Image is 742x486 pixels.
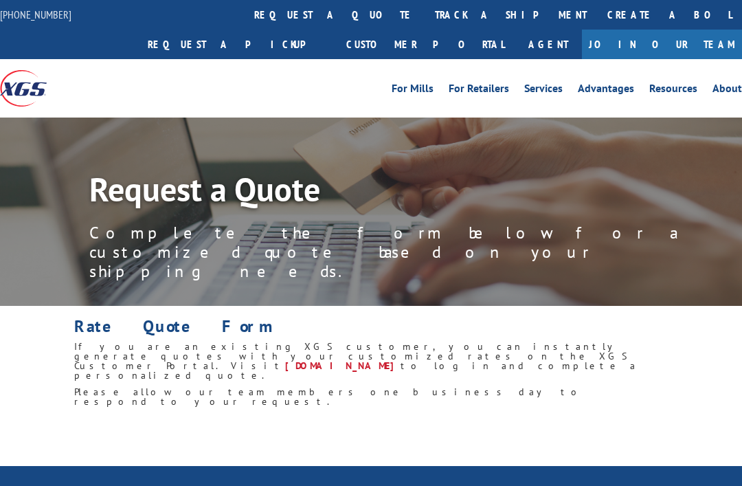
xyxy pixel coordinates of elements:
h6: Please allow our team members one business day to respond to your request. [74,387,668,413]
a: Request a pickup [137,30,336,59]
a: For Mills [392,83,434,98]
a: Resources [649,83,697,98]
a: [DOMAIN_NAME] [285,360,401,372]
h1: Request a Quote [89,173,708,212]
a: Advantages [578,83,634,98]
span: If you are an existing XGS customer, you can instantly generate quotes with your customized rates... [74,340,631,372]
h1: Rate Quote Form [74,318,668,342]
a: Services [524,83,563,98]
span: to log in and complete a personalized quote. [74,360,638,382]
a: About [712,83,742,98]
a: Agent [515,30,582,59]
p: Complete the form below for a customized quote based on your shipping needs. [89,223,708,281]
a: Customer Portal [336,30,515,59]
a: For Retailers [449,83,509,98]
a: Join Our Team [582,30,742,59]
